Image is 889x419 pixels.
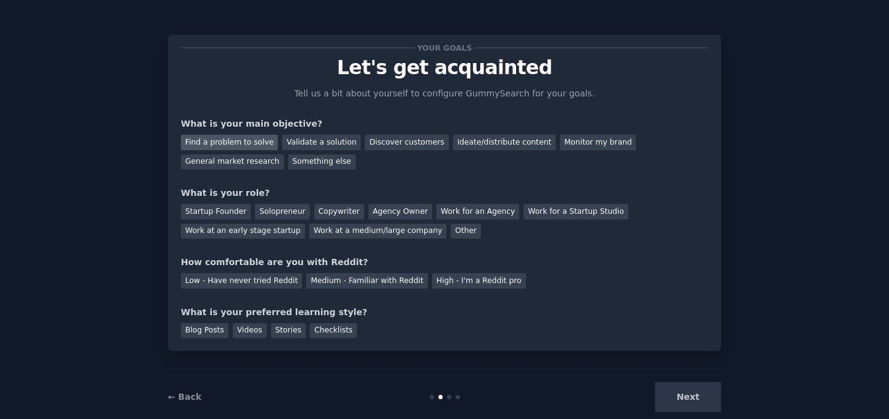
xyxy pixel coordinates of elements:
[181,224,305,239] div: Work at an early stage startup
[451,224,481,239] div: Other
[432,273,526,289] div: High - I'm a Reddit pro
[282,135,361,150] div: Validate a solution
[181,256,708,269] div: How comfortable are you with Reddit?
[181,154,284,170] div: General market research
[415,41,474,54] span: Your goals
[181,306,708,319] div: What is your preferred learning style?
[181,57,708,78] p: Let's get acquainted
[524,204,628,219] div: Work for a Startup Studio
[365,135,448,150] div: Discover customers
[181,204,251,219] div: Startup Founder
[453,135,556,150] div: Ideate/distribute content
[560,135,636,150] div: Monitor my brand
[271,323,306,339] div: Stories
[181,187,708,200] div: What is your role?
[181,323,228,339] div: Blog Posts
[181,117,708,130] div: What is your main objective?
[314,204,364,219] div: Copywriter
[309,224,446,239] div: Work at a medium/large company
[289,87,600,100] p: Tell us a bit about yourself to configure GummySearch for your goals.
[181,135,278,150] div: Find a problem to solve
[310,323,357,339] div: Checklists
[168,392,201,402] a: ← Back
[288,154,356,170] div: Something else
[436,204,519,219] div: Work for an Agency
[255,204,309,219] div: Solopreneur
[233,323,267,339] div: Videos
[181,273,302,289] div: Low - Have never tried Reddit
[369,204,432,219] div: Agency Owner
[306,273,427,289] div: Medium - Familiar with Reddit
